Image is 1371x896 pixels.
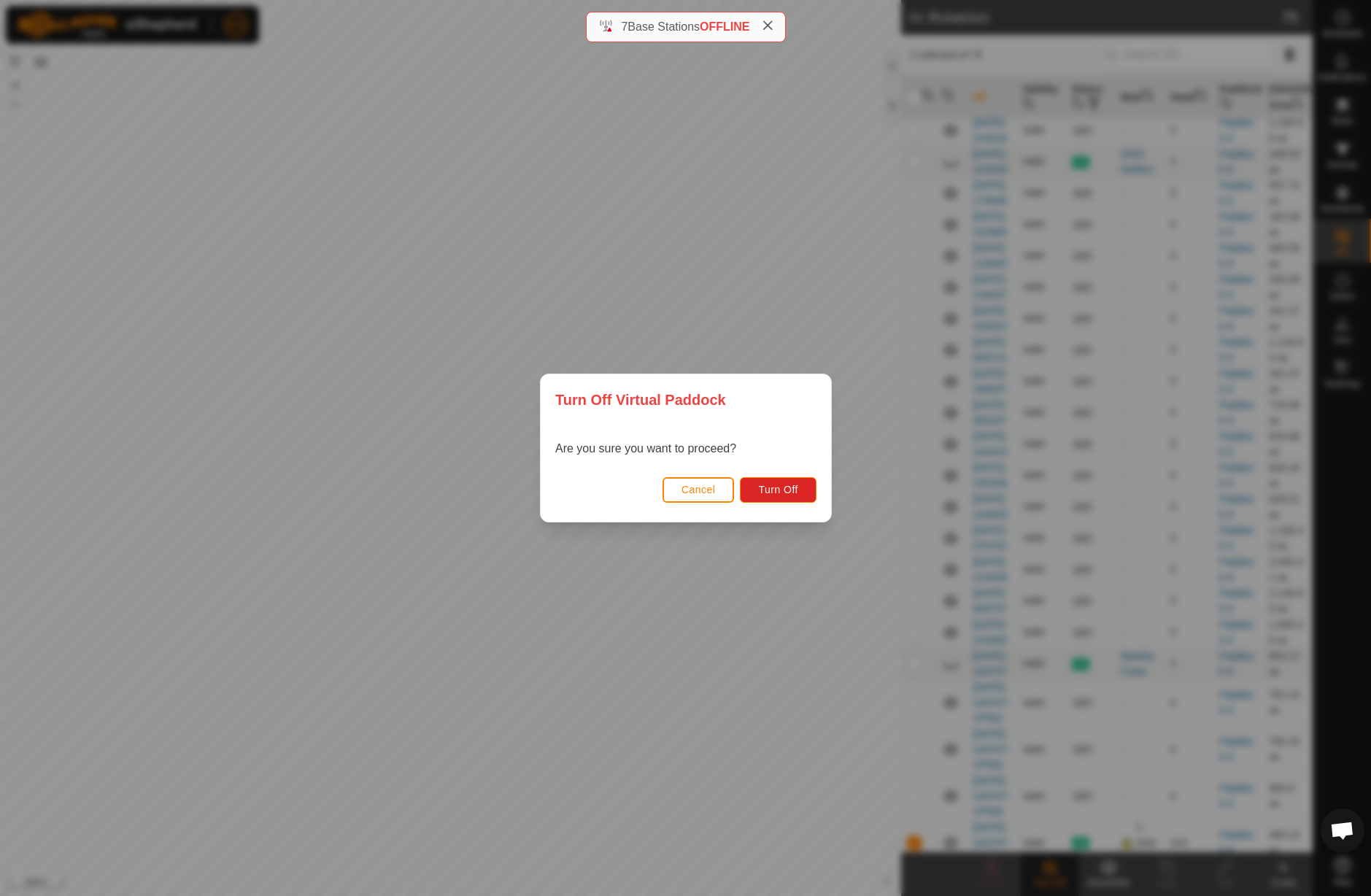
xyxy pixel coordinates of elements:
a: Open chat [1321,808,1364,852]
span: Turn Off Virtual Paddock [555,389,726,411]
span: Base Stations [627,20,700,33]
span: Cancel [681,484,715,495]
span: 7 [621,20,627,33]
button: Turn Off [740,477,816,503]
span: OFFLINE [700,20,749,33]
button: Cancel [662,477,734,503]
p: Are you sure you want to proceed? [555,440,736,457]
span: Turn Off [758,484,798,495]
